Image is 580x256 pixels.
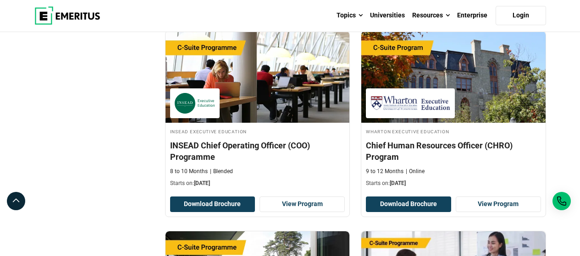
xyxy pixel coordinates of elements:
p: Starts on: [170,180,345,187]
h4: INSEAD Executive Education [170,127,345,135]
button: Download Brochure [366,196,451,212]
span: [DATE] [390,180,406,186]
h4: Wharton Executive Education [366,127,541,135]
button: Download Brochure [170,196,255,212]
a: Login [496,6,546,25]
img: INSEAD Executive Education [175,93,215,114]
h4: Chief Human Resources Officer (CHRO) Program [366,140,541,163]
h4: INSEAD Chief Operating Officer (COO) Programme [170,140,345,163]
p: Starts on: [366,180,541,187]
p: 8 to 10 Months [170,168,208,175]
img: Chief Human Resources Officer (CHRO) Program | Online Human Resources Course [361,31,546,123]
a: View Program [260,196,345,212]
span: [DATE] [194,180,210,186]
img: INSEAD Chief Operating Officer (COO) Programme | Online Leadership Course [166,31,350,123]
p: Blended [210,168,233,175]
a: Leadership Course by INSEAD Executive Education - October 14, 2025 INSEAD Executive Education INS... [166,31,350,192]
a: View Program [456,196,541,212]
a: Human Resources Course by Wharton Executive Education - September 24, 2025 Wharton Executive Educ... [361,31,546,192]
p: Online [406,168,425,175]
p: 9 to 12 Months [366,168,403,175]
img: Wharton Executive Education [370,93,450,114]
